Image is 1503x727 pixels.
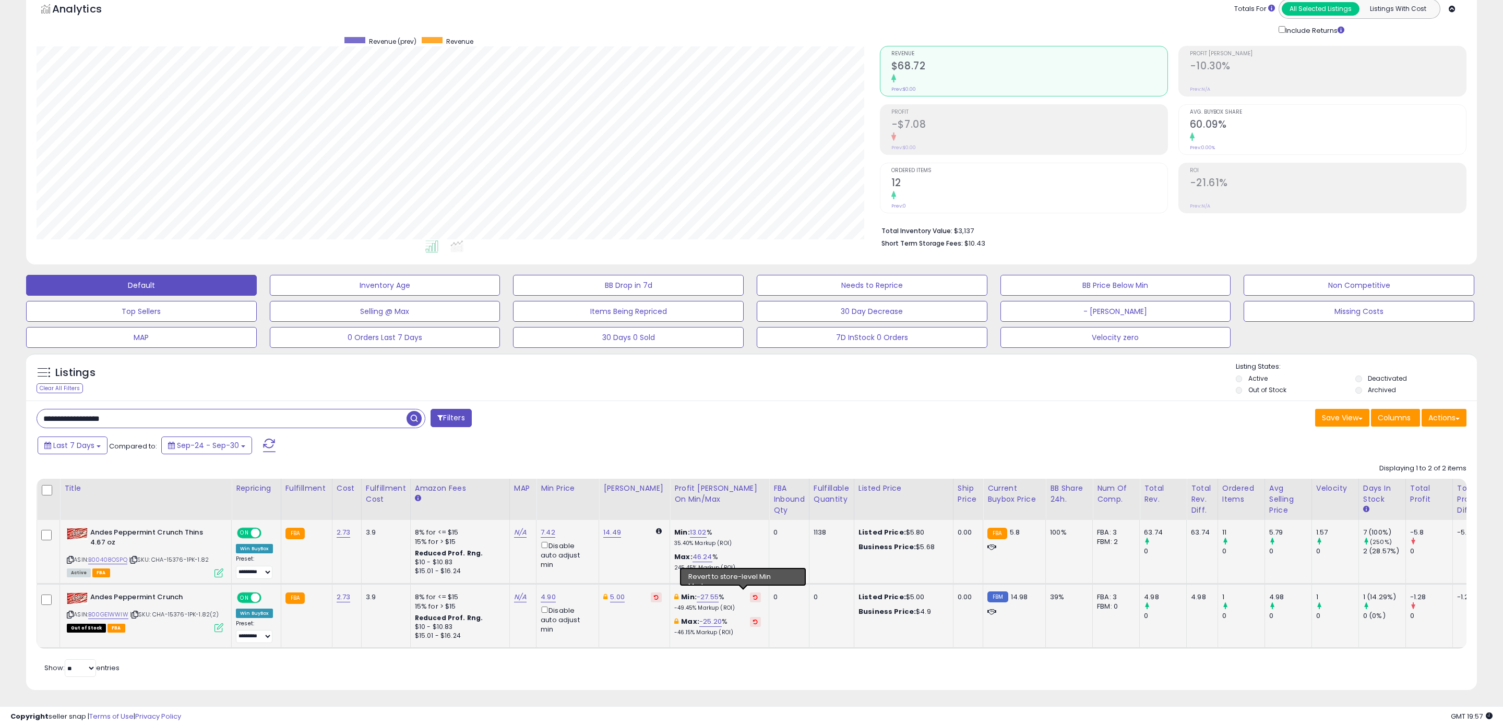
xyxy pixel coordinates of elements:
div: Win BuyBox [236,544,273,553]
a: 46.24 [693,552,712,562]
small: Prev: $0.00 [891,144,916,151]
button: - [PERSON_NAME] [1000,301,1231,322]
span: ON [238,593,251,602]
a: 4.90 [541,592,556,602]
div: Include Returns [1271,24,1357,35]
small: Prev: N/A [1190,203,1210,209]
div: Total Profit Diff. [1457,483,1479,516]
div: 0 [1269,611,1311,621]
div: $10 - $10.83 [415,558,502,567]
div: BB Share 24h. [1050,483,1088,505]
div: $15.01 - $16.24 [415,632,502,640]
small: (250%) [1370,538,1392,546]
span: Revenue [446,37,473,46]
b: Max: [681,616,699,626]
div: Avg Selling Price [1269,483,1307,516]
div: Fulfillable Quantity [814,483,850,505]
div: % [674,592,761,612]
span: 14.98 [1011,592,1028,602]
button: 30 Days 0 Sold [513,327,744,348]
button: Sep-24 - Sep-30 [161,437,252,454]
b: Business Price: [858,607,916,616]
button: Last 7 Days [38,437,108,454]
img: 51hSJaFweML._SL40_.jpg [67,528,88,540]
small: Prev: N/A [1190,86,1210,92]
span: Avg. Buybox Share [1190,110,1466,115]
button: Inventory Age [270,275,500,296]
div: Days In Stock [1363,483,1401,505]
div: 0 [1144,547,1186,556]
div: 0 [1222,611,1265,621]
div: -1.28 [1410,592,1452,602]
small: FBA [285,528,305,539]
div: 0 [1222,547,1265,556]
button: Filters [431,409,471,427]
b: Reduced Prof. Rng. [415,613,483,622]
b: Business Price: [858,542,916,552]
div: 1 (14.29%) [1363,592,1405,602]
div: -5.8 [1410,528,1452,537]
p: Listing States: [1236,362,1477,372]
button: Velocity zero [1000,327,1231,348]
div: $4.9 [858,607,945,616]
div: 63.74 [1144,528,1186,537]
div: 0 [1410,611,1452,621]
div: 39% [1050,592,1084,602]
div: Fulfillment Cost [366,483,406,505]
span: Show: entries [44,663,120,673]
h5: Analytics [52,2,122,19]
div: 0 (0%) [1363,611,1405,621]
span: FBA [108,624,125,633]
div: Current Buybox Price [987,483,1041,505]
button: Save View [1315,409,1369,427]
small: Amazon Fees. [415,494,421,503]
a: Terms of Use [89,711,134,721]
div: 2 (28.57%) [1363,547,1405,556]
h2: -$7.08 [891,118,1167,132]
div: $5.00 [858,592,945,602]
button: MAP [26,327,257,348]
span: Profit [PERSON_NAME] [1190,51,1466,57]
div: 0.00 [958,592,975,602]
div: 8% for <= $15 [415,528,502,537]
button: Columns [1371,409,1420,427]
div: Repricing [236,483,277,494]
div: FBM: 2 [1097,537,1131,547]
div: 100% [1050,528,1084,537]
div: ASIN: [67,528,223,576]
span: | SKU: CHA-15376-1PK-1.82 [129,555,209,564]
div: 8% for <= $15 [415,592,502,602]
span: Compared to: [109,441,157,451]
button: Selling @ Max [270,301,500,322]
p: -46.15% Markup (ROI) [674,629,761,636]
button: All Selected Listings [1282,2,1359,16]
div: ASIN: [67,592,223,631]
div: 11 [1222,528,1265,537]
b: Listed Price: [858,527,906,537]
div: Profit [PERSON_NAME] on Min/Max [674,483,765,505]
b: Min: [674,527,690,537]
b: Andes Peppermint Crunch Thins 4.67 oz [90,528,217,550]
small: Days In Stock. [1363,505,1369,514]
span: All listings currently available for purchase on Amazon [67,568,91,577]
div: 0 [1316,611,1358,621]
button: 30 Day Decrease [757,301,987,322]
span: Profit [891,110,1167,115]
div: FBA: 3 [1097,592,1131,602]
div: 0.00 [958,528,975,537]
div: 15% for > $15 [415,537,502,547]
div: Totals For [1234,4,1275,14]
h2: -21.61% [1190,177,1466,191]
b: Min: [681,592,697,602]
button: BB Price Below Min [1000,275,1231,296]
span: Ordered Items [891,168,1167,174]
div: Preset: [236,555,273,579]
a: B00GE1WWIW [88,610,128,619]
h5: Listings [55,366,96,380]
small: Prev: 0 [891,203,906,209]
div: 1 [1222,592,1265,602]
small: FBA [285,592,305,604]
div: Ordered Items [1222,483,1260,505]
span: ROI [1190,168,1466,174]
span: $10.43 [964,238,985,248]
